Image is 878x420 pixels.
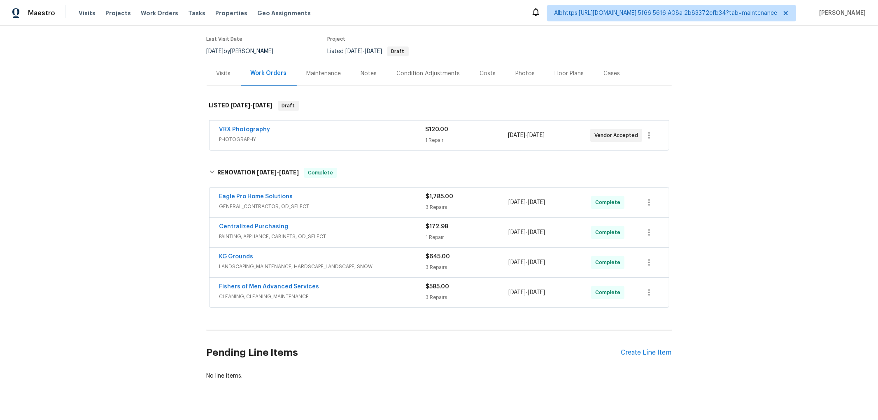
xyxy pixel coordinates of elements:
span: [DATE] [528,230,545,235]
span: - [508,288,545,297]
div: 3 Repairs [426,293,509,302]
span: Last Visit Date [207,37,243,42]
span: - [257,169,299,175]
div: Maintenance [307,70,341,78]
span: Work Orders [141,9,178,17]
div: RENOVATION [DATE]-[DATE]Complete [207,160,672,186]
div: Floor Plans [555,70,584,78]
span: [DATE] [528,260,545,265]
a: Centralized Purchasing [219,224,289,230]
span: [DATE] [528,290,545,295]
span: [DATE] [508,132,525,138]
div: Create Line Item [621,349,672,357]
span: Properties [215,9,247,17]
span: [DATE] [527,132,545,138]
span: LANDSCAPING_MAINTENANCE, HARDSCAPE_LANDSCAPE, SNOW [219,262,426,271]
span: Tasks [188,10,205,16]
span: [DATE] [508,200,526,205]
div: Cases [604,70,620,78]
span: Complete [305,169,336,177]
div: No line items. [207,372,672,380]
span: Maestro [28,9,55,17]
span: - [346,49,382,54]
div: Condition Adjustments [397,70,460,78]
span: - [508,198,545,207]
span: [DATE] [253,102,273,108]
div: by [PERSON_NAME] [207,46,284,56]
span: Complete [595,258,624,267]
span: [DATE] [279,169,299,175]
span: Project [328,37,346,42]
span: Complete [595,228,624,237]
span: Draft [388,49,408,54]
span: $645.00 [426,254,450,260]
span: $120.00 [426,127,449,132]
span: $172.98 [426,224,449,230]
span: [DATE] [346,49,363,54]
span: Geo Assignments [257,9,311,17]
div: Photos [516,70,535,78]
span: GENERAL_CONTRACTOR, OD_SELECT [219,202,426,211]
div: 1 Repair [426,136,508,144]
span: [DATE] [508,260,526,265]
span: Listed [328,49,409,54]
span: Draft [279,102,298,110]
span: Complete [595,198,624,207]
div: Costs [480,70,496,78]
div: LISTED [DATE]-[DATE]Draft [207,93,672,119]
span: [DATE] [231,102,251,108]
h6: LISTED [209,101,273,111]
span: - [231,102,273,108]
span: [DATE] [365,49,382,54]
h6: RENOVATION [217,168,299,178]
span: Vendor Accepted [594,131,641,139]
span: PAINTING, APPLIANCE, CABINETS, OD_SELECT [219,232,426,241]
span: [PERSON_NAME] [816,9,866,17]
a: Fishers of Men Advanced Services [219,284,319,290]
span: [DATE] [508,290,526,295]
div: 3 Repairs [426,203,509,211]
span: PHOTOGRAPHY [219,135,426,144]
span: [DATE] [257,169,277,175]
span: - [508,228,545,237]
span: Projects [105,9,131,17]
span: CLEANING, CLEANING_MAINTENANCE [219,292,426,301]
span: Albhttps:[URL][DOMAIN_NAME] 5f66 5616 A08a 2b83372cfb34?tab=maintenance [554,9,777,17]
div: Work Orders [251,69,287,77]
span: Complete [595,288,624,297]
a: KG Grounds [219,254,254,260]
div: 3 Repairs [426,263,509,271]
div: Notes [361,70,377,78]
span: [DATE] [508,230,526,235]
span: Visits [79,9,95,17]
span: [DATE] [528,200,545,205]
span: - [508,131,545,139]
a: VRX Photography [219,127,270,132]
span: $1,785.00 [426,194,454,200]
div: Visits [217,70,231,78]
h2: Pending Line Items [207,334,621,372]
span: $585.00 [426,284,449,290]
span: - [508,258,545,267]
a: Eagle Pro Home Solutions [219,194,293,200]
div: 1 Repair [426,233,509,241]
span: [DATE] [207,49,224,54]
